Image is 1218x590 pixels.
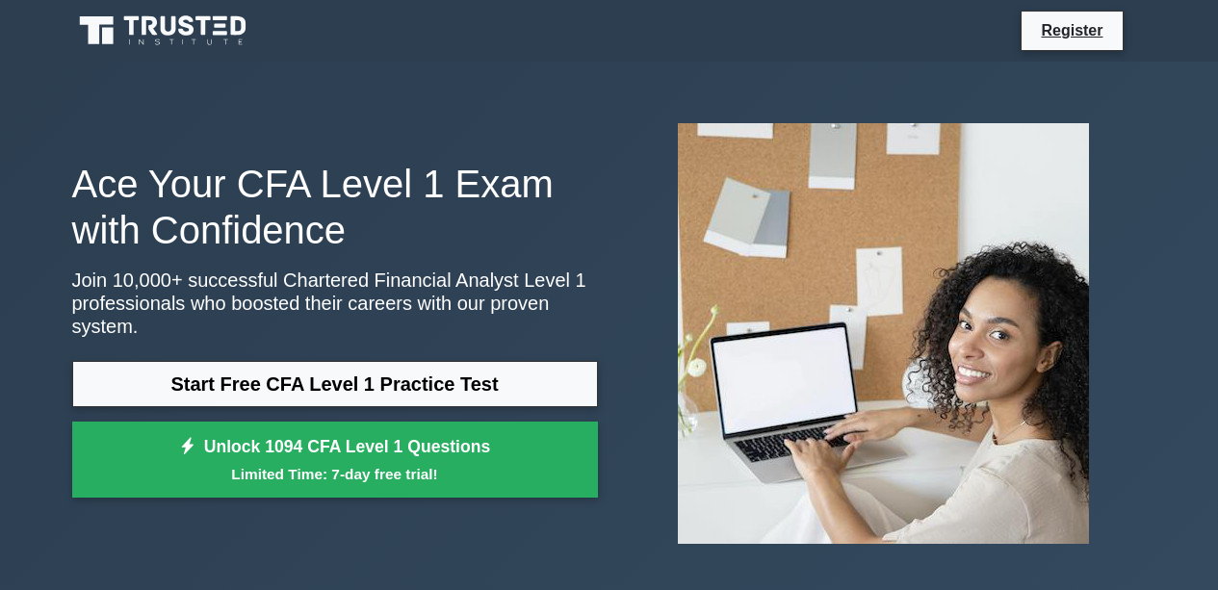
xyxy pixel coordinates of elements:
h1: Ace Your CFA Level 1 Exam with Confidence [72,161,598,253]
small: Limited Time: 7-day free trial! [96,463,574,485]
a: Start Free CFA Level 1 Practice Test [72,361,598,407]
a: Unlock 1094 CFA Level 1 QuestionsLimited Time: 7-day free trial! [72,422,598,499]
a: Register [1029,18,1114,42]
p: Join 10,000+ successful Chartered Financial Analyst Level 1 professionals who boosted their caree... [72,269,598,338]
